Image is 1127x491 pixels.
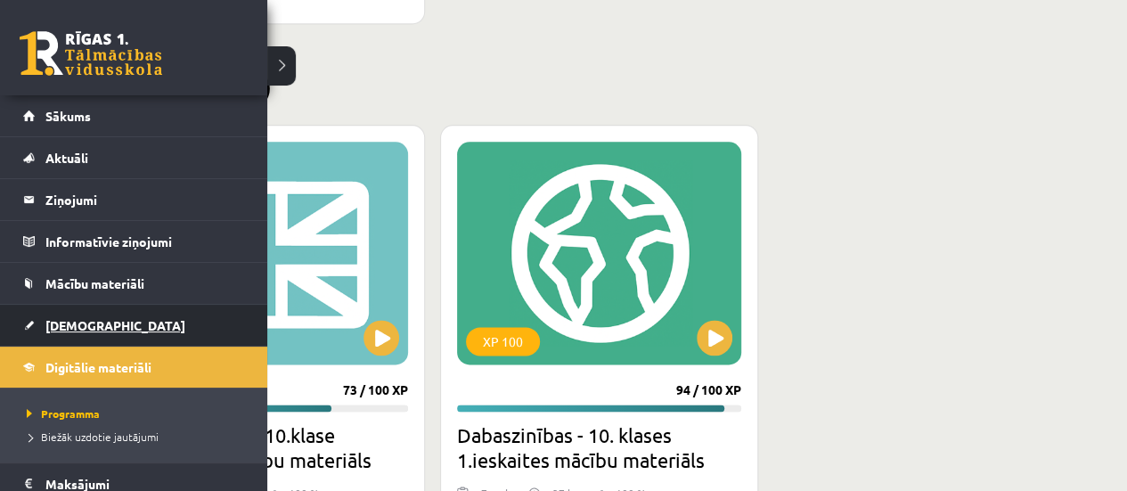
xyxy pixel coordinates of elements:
legend: Ziņojumi [45,179,245,220]
a: Aktuāli [23,137,245,178]
h2: Pabeigtie (2) [107,69,1091,103]
span: Biežāk uzdotie jautājumi [22,430,159,444]
h2: Dabaszinības - 10. klases 1.ieskaites mācību materiāls [457,422,741,472]
a: Informatīvie ziņojumi [23,221,245,262]
span: Mācību materiāli [45,275,144,291]
a: Sākums [23,95,245,136]
a: Programma [22,405,249,421]
a: Biežāk uzdotie jautājumi [22,429,249,445]
span: Digitālie materiāli [45,359,151,375]
legend: Informatīvie ziņojumi [45,221,245,262]
a: Digitālie materiāli [23,347,245,388]
a: Rīgas 1. Tālmācības vidusskola [20,31,162,76]
span: [DEMOGRAPHIC_DATA] [45,317,185,333]
div: XP 100 [466,327,540,356]
span: Aktuāli [45,150,88,166]
a: Mācību materiāli [23,263,245,304]
span: Sākums [45,108,91,124]
a: [DEMOGRAPHIC_DATA] [23,305,245,346]
span: Programma [22,406,100,421]
a: Ziņojumi [23,179,245,220]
